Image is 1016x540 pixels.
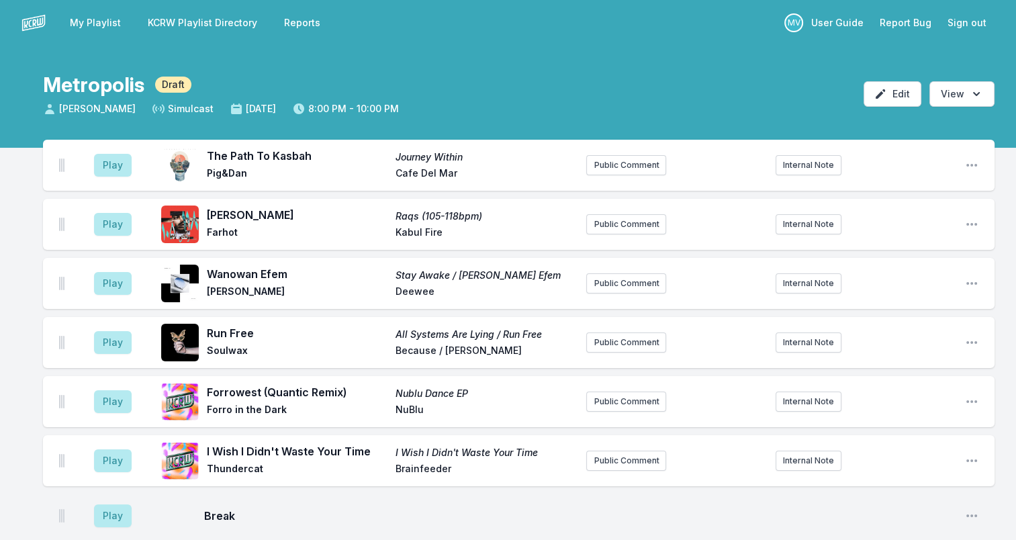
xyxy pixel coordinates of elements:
[59,509,64,523] img: Drag Handle
[776,155,841,175] button: Internal Note
[207,384,387,400] span: Forrowest (Quantic Remix)
[21,11,46,35] img: logo-white-87cec1fa9cbef997252546196dc51331.png
[161,442,199,480] img: I Wish I Didn't Waste Your Time
[207,443,387,459] span: I Wish I Didn't Waste Your Time
[161,324,199,361] img: All Systems Are Lying / Run Free
[94,154,132,177] button: Play
[207,403,387,419] span: Forro in the Dark
[43,102,136,116] span: [PERSON_NAME]
[939,11,995,35] button: Sign out
[62,11,129,35] a: My Playlist
[207,344,387,360] span: Soulwax
[965,395,978,408] button: Open playlist item options
[43,73,144,97] h1: Metropolis
[161,206,199,243] img: Raqs (105-118bpm)
[59,159,64,172] img: Drag Handle
[94,331,132,354] button: Play
[586,451,666,471] button: Public Comment
[140,11,265,35] a: KCRW Playlist Directory
[207,167,387,183] span: Pig&Dan
[864,81,921,107] button: Edit
[586,155,666,175] button: Public Comment
[94,272,132,295] button: Play
[207,325,387,341] span: Run Free
[94,449,132,472] button: Play
[161,383,199,420] img: Nublu Dance EP
[396,387,576,400] span: Nublu Dance EP
[776,451,841,471] button: Internal Note
[965,159,978,172] button: Open playlist item options
[586,273,666,294] button: Public Comment
[965,218,978,231] button: Open playlist item options
[586,214,666,234] button: Public Comment
[94,504,132,527] button: Play
[776,273,841,294] button: Internal Note
[396,344,576,360] span: Because / [PERSON_NAME]
[784,13,803,32] p: Michael Vogel
[59,395,64,408] img: Drag Handle
[965,509,978,523] button: Open playlist item options
[59,454,64,467] img: Drag Handle
[207,226,387,242] span: Farhot
[929,81,995,107] button: Open options
[230,102,276,116] span: [DATE]
[207,462,387,478] span: Thundercat
[776,332,841,353] button: Internal Note
[396,446,576,459] span: I Wish I Didn't Waste Your Time
[207,266,387,282] span: Wanowan Efem
[161,265,199,302] img: Stay Awake / Wanowan Efem
[204,508,954,524] span: Break
[59,336,64,349] img: Drag Handle
[152,102,214,116] span: Simulcast
[396,226,576,242] span: Kabul Fire
[94,213,132,236] button: Play
[59,218,64,231] img: Drag Handle
[803,11,872,35] a: User Guide
[207,285,387,301] span: [PERSON_NAME]
[396,285,576,301] span: Deewee
[396,150,576,164] span: Journey Within
[207,207,387,223] span: [PERSON_NAME]
[155,77,191,93] span: Draft
[396,462,576,478] span: Brainfeeder
[776,392,841,412] button: Internal Note
[776,214,841,234] button: Internal Note
[94,390,132,413] button: Play
[396,403,576,419] span: NuBlu
[276,11,328,35] a: Reports
[586,392,666,412] button: Public Comment
[396,328,576,341] span: All Systems Are Lying / Run Free
[396,167,576,183] span: Cafe Del Mar
[59,277,64,290] img: Drag Handle
[396,210,576,223] span: Raqs (105-118bpm)
[292,102,399,116] span: 8:00 PM - 10:00 PM
[872,11,939,35] a: Report Bug
[965,277,978,290] button: Open playlist item options
[161,146,199,184] img: Journey Within
[396,269,576,282] span: Stay Awake / [PERSON_NAME] Efem
[207,148,387,164] span: The Path To Kasbah
[586,332,666,353] button: Public Comment
[965,336,978,349] button: Open playlist item options
[965,454,978,467] button: Open playlist item options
